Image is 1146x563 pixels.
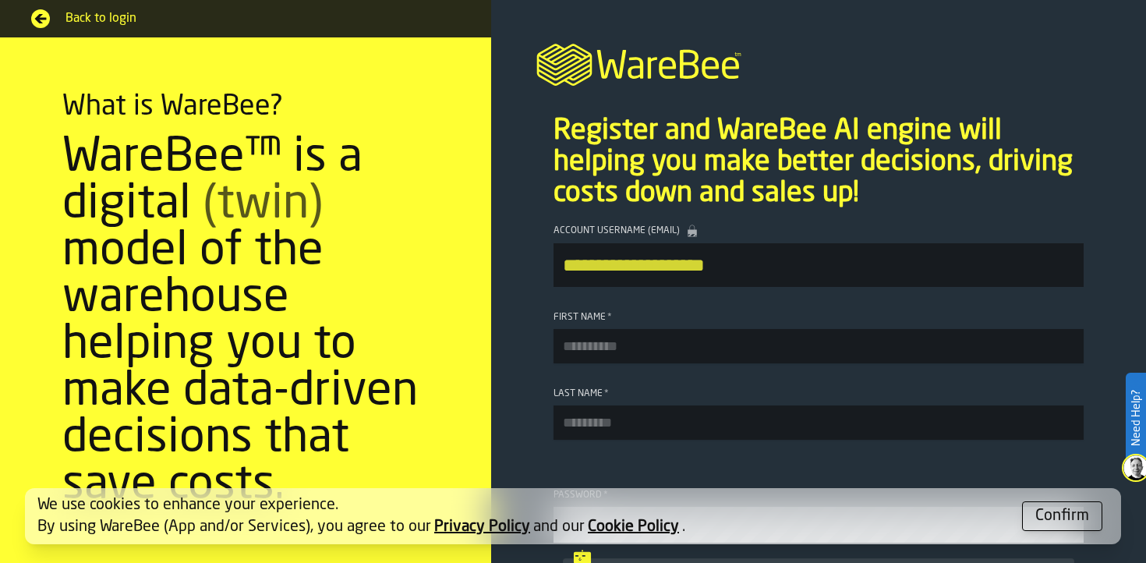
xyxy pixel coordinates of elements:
[554,329,1084,363] input: button-toolbar-First Name
[31,9,460,28] a: Back to login
[37,494,1010,538] div: We use cookies to enhance your experience. By using WareBee (App and/or Services), you agree to o...
[25,488,1121,544] div: alert-[object Object]
[604,388,609,399] span: Required
[62,91,283,122] div: What is WareBee?
[1035,505,1089,527] div: Confirm
[65,9,460,28] span: Back to login
[491,25,1146,100] a: logo-header
[588,519,679,535] a: Cookie Policy
[554,312,1084,363] label: button-toolbar-First Name
[554,225,1084,237] div: Account Username (Email)
[554,243,1084,287] input: button-toolbar-Account Username (Email)
[554,388,1084,399] div: Last Name
[554,225,1084,287] label: button-toolbar-Account Username (Email)
[62,135,429,509] div: WareBee™ is a digital model of the warehouse helping you to make data-driven decisions that save ...
[554,115,1084,209] p: Register and WareBee AI engine will helping you make better decisions, driving costs down and sal...
[554,405,1084,440] input: button-toolbar-Last Name
[607,312,612,323] span: Required
[1127,374,1144,462] label: Need Help?
[434,519,530,535] a: Privacy Policy
[554,312,1084,323] div: First Name
[1022,501,1102,531] button: button-
[554,388,1084,440] label: button-toolbar-Last Name
[203,182,323,228] span: (twin)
